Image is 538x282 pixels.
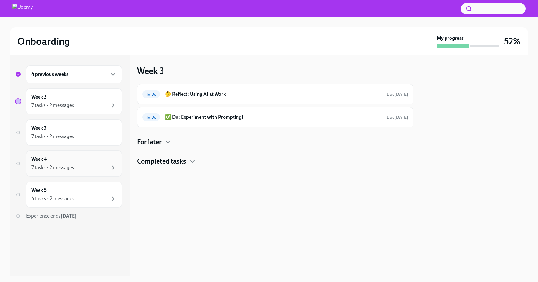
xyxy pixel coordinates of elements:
[31,195,74,202] div: 4 tasks • 2 messages
[31,133,74,140] div: 7 tasks • 2 messages
[142,115,160,120] span: To Do
[387,114,408,120] span: September 27th, 2025 05:30
[137,65,164,76] h3: Week 3
[61,213,77,219] strong: [DATE]
[15,88,122,114] a: Week 27 tasks • 2 messages
[165,114,382,121] h6: ✅ Do: Experiment with Prompting!
[387,91,408,97] span: September 27th, 2025 05:30
[12,4,33,14] img: Udemy
[387,115,408,120] span: Due
[504,36,521,47] h3: 52%
[15,119,122,146] a: Week 37 tasks • 2 messages
[31,156,47,163] h6: Week 4
[137,157,186,166] h4: Completed tasks
[15,150,122,177] a: Week 47 tasks • 2 messages
[31,164,74,171] div: 7 tasks • 2 messages
[137,137,413,147] div: For later
[394,92,408,97] strong: [DATE]
[15,182,122,208] a: Week 54 tasks • 2 messages
[137,137,162,147] h4: For later
[26,65,122,83] div: 4 previous weeks
[137,157,413,166] div: Completed tasks
[394,115,408,120] strong: [DATE]
[31,71,68,78] h6: 4 previous weeks
[437,35,464,42] strong: My progress
[387,92,408,97] span: Due
[26,213,77,219] span: Experience ends
[17,35,70,48] h2: Onboarding
[142,112,408,122] a: To Do✅ Do: Experiment with Prompting!Due[DATE]
[142,92,160,97] span: To Do
[31,102,74,109] div: 7 tasks • 2 messages
[165,91,382,98] h6: 🤔 Reflect: Using AI at Work
[31,187,47,194] h6: Week 5
[31,94,46,100] h6: Week 2
[142,89,408,99] a: To Do🤔 Reflect: Using AI at WorkDue[DATE]
[31,125,47,132] h6: Week 3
